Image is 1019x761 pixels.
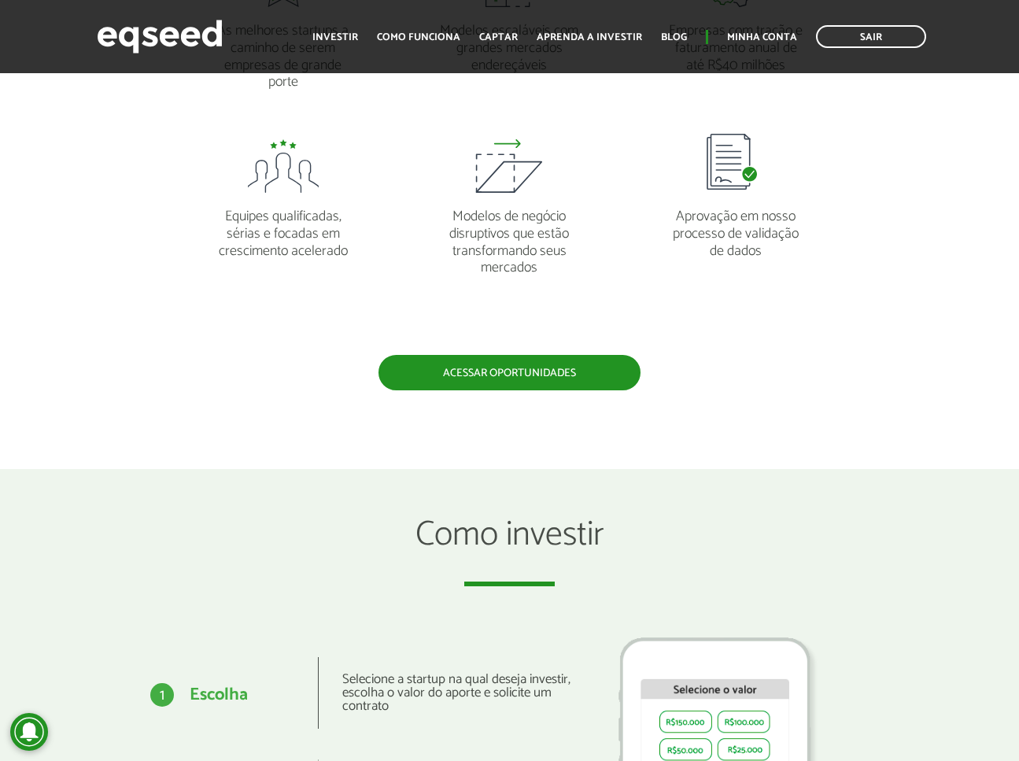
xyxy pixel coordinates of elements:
a: Acessar oportunidades [378,355,641,390]
div: Escolha [190,686,248,704]
a: Captar [479,32,518,42]
p: Modelos escaláveis com grandes mercados endereçáveis [438,7,580,74]
div: 1 [150,683,174,707]
a: Aprenda a investir [537,32,642,42]
p: As melhores startups a caminho de serem empresas de grande porte [212,7,353,91]
a: Sair [816,25,926,48]
a: Blog [661,32,687,42]
p: Modelos de negócio disruptivos que estão transformando seus mercados [438,193,580,276]
a: Investir [312,32,358,42]
p: Equipes qualificadas, sérias e focadas em crescimento acelerado [212,193,353,260]
a: Como funciona [377,32,460,42]
h2: Como investir [215,516,805,586]
p: Empresas com tração e faturamento anual de até R$40 milhões [665,7,807,74]
a: Minha conta [727,32,797,42]
img: EqSeed [97,16,223,57]
div: Selecione a startup na qual deseja investir, escolha o valor do aporte e solicite um contrato [318,657,586,729]
p: Aprovação em nosso processo de validação de dados [665,193,807,260]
